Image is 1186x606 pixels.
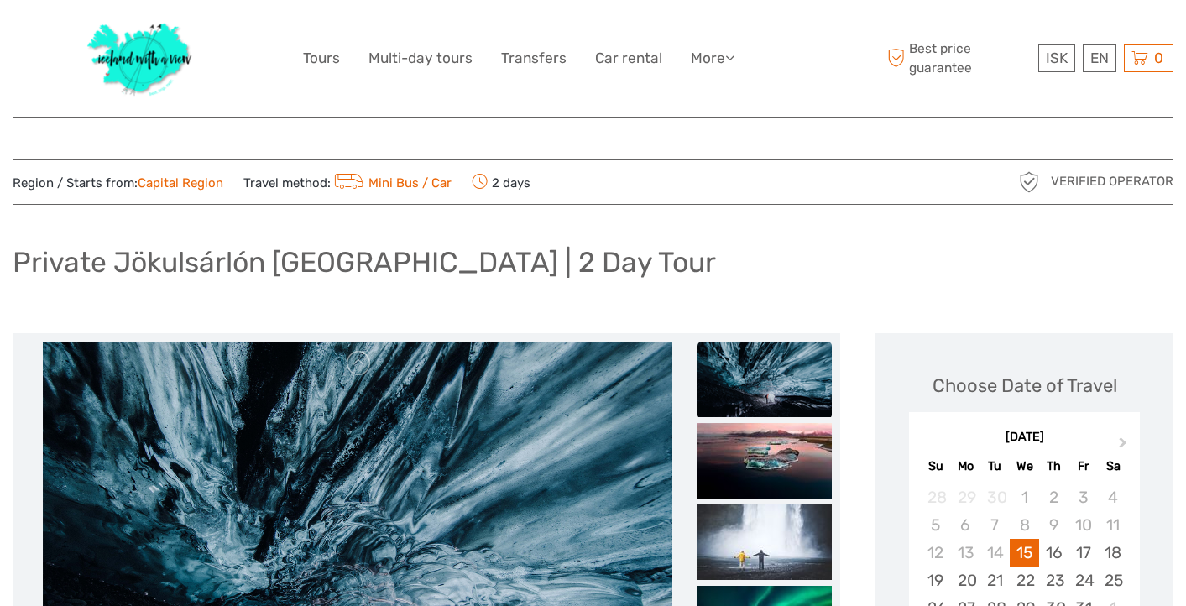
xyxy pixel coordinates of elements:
div: Choose Friday, October 24th, 2025 [1068,567,1098,594]
span: Region / Starts from: [13,175,223,192]
a: Multi-day tours [368,46,473,71]
h1: Private Jökulsárlón [GEOGRAPHIC_DATA] | 2 Day Tour [13,245,716,279]
div: Choose Date of Travel [933,373,1117,399]
div: Not available Thursday, October 2nd, 2025 [1039,483,1068,511]
div: Fr [1068,455,1098,478]
div: Not available Friday, October 3rd, 2025 [1068,483,1098,511]
div: Not available Sunday, September 28th, 2025 [921,483,950,511]
div: Not available Friday, October 10th, 2025 [1068,511,1098,539]
div: Mo [951,455,980,478]
div: We [1010,455,1039,478]
div: Sa [1098,455,1127,478]
div: Choose Thursday, October 16th, 2025 [1039,539,1068,567]
div: [DATE] [909,429,1140,447]
div: Not available Monday, October 13th, 2025 [951,539,980,567]
a: Car rental [595,46,662,71]
div: Th [1039,455,1068,478]
div: Tu [980,455,1010,478]
div: Choose Wednesday, October 22nd, 2025 [1010,567,1039,594]
img: ef76e7c26bdb47cc88e2ea10d02f9091_slider_thumbnail.jpg [697,423,832,499]
div: Not available Sunday, October 5th, 2025 [921,511,950,539]
img: fa5a62fb35a949989430f85b12ebda61_slider_thumbnail.png [697,342,832,417]
a: More [691,46,734,71]
div: Not available Tuesday, September 30th, 2025 [980,483,1010,511]
div: EN [1083,44,1116,72]
div: Not available Thursday, October 9th, 2025 [1039,511,1068,539]
div: Not available Sunday, October 12th, 2025 [921,539,950,567]
img: b2302d5564c047faa386efa9e4f8d96e_slider_thumbnail.jpg [697,504,832,580]
div: Not available Wednesday, October 1st, 2025 [1010,483,1039,511]
div: Choose Tuesday, October 21st, 2025 [980,567,1010,594]
span: ISK [1046,50,1068,66]
div: Not available Tuesday, October 14th, 2025 [980,539,1010,567]
div: Not available Saturday, October 11th, 2025 [1098,511,1127,539]
div: Choose Monday, October 20th, 2025 [951,567,980,594]
div: Choose Saturday, October 25th, 2025 [1098,567,1127,594]
span: 2 days [472,170,530,194]
span: Verified Operator [1051,173,1173,191]
img: 1077-ca632067-b948-436b-9c7a-efe9894e108b_logo_big.jpg [79,13,201,104]
a: Mini Bus / Car [331,175,452,191]
div: Su [921,455,950,478]
div: Not available Tuesday, October 7th, 2025 [980,511,1010,539]
a: Capital Region [138,175,223,191]
img: verified_operator_grey_128.png [1016,169,1042,196]
div: Choose Saturday, October 18th, 2025 [1098,539,1127,567]
a: Tours [303,46,340,71]
div: Choose Thursday, October 23rd, 2025 [1039,567,1068,594]
button: Next Month [1111,433,1138,460]
div: Not available Saturday, October 4th, 2025 [1098,483,1127,511]
span: 0 [1152,50,1166,66]
span: Travel method: [243,170,452,194]
div: Choose Sunday, October 19th, 2025 [921,567,950,594]
span: Best price guarantee [883,39,1034,76]
div: Not available Wednesday, October 8th, 2025 [1010,511,1039,539]
a: Transfers [501,46,567,71]
div: Choose Wednesday, October 15th, 2025 [1010,539,1039,567]
div: Not available Monday, October 6th, 2025 [951,511,980,539]
div: Choose Friday, October 17th, 2025 [1068,539,1098,567]
div: Not available Monday, September 29th, 2025 [951,483,980,511]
